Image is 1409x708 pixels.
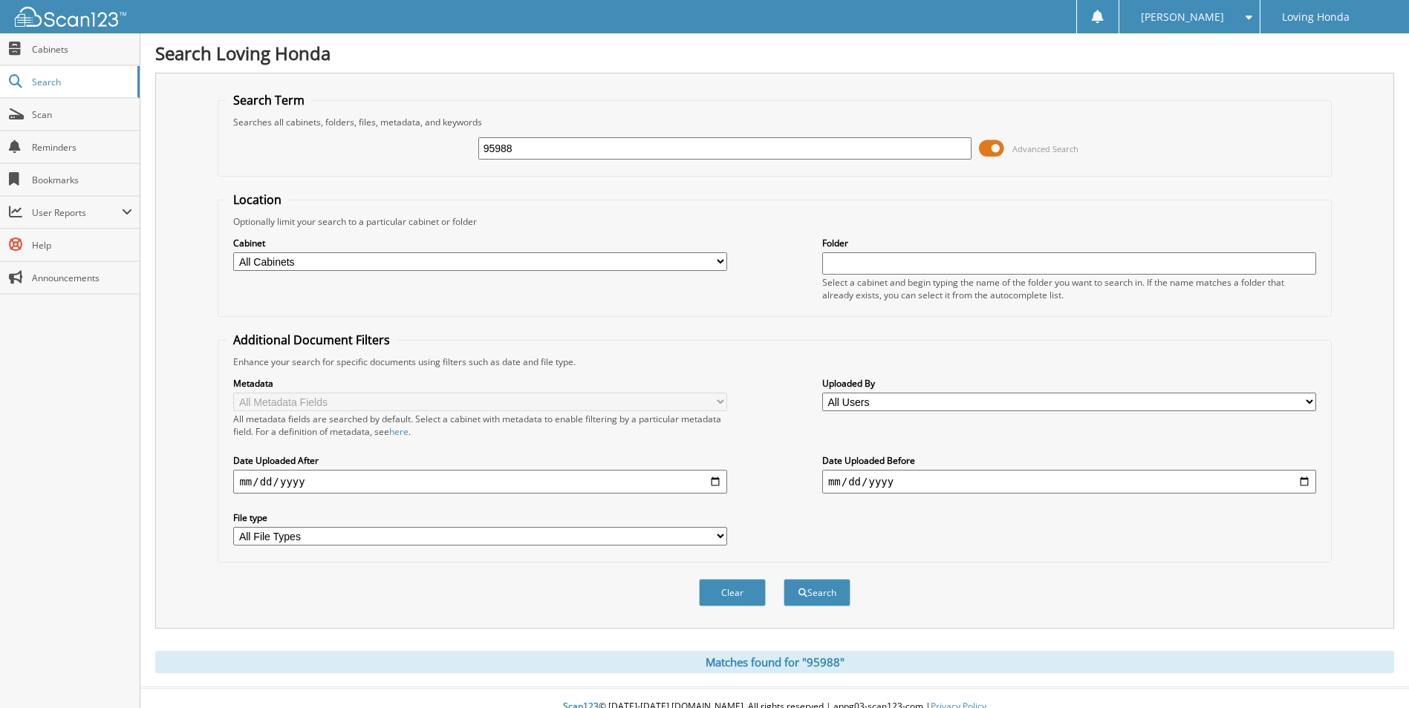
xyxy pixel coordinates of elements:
input: end [822,470,1316,494]
span: Scan [32,108,132,121]
div: Enhance your search for specific documents using filters such as date and file type. [226,355,1323,368]
span: Announcements [32,272,132,284]
div: Searches all cabinets, folders, files, metadata, and keywords [226,116,1323,128]
span: Bookmarks [32,174,132,186]
label: Uploaded By [822,377,1316,390]
label: File type [233,511,727,524]
label: Cabinet [233,237,727,249]
img: scan123-logo-white.svg [15,7,126,27]
span: Reminders [32,141,132,154]
span: Help [32,239,132,252]
label: Metadata [233,377,727,390]
legend: Additional Document Filters [226,332,397,348]
div: Select a cabinet and begin typing the name of the folder you want to search in. If the name match... [822,276,1316,301]
label: Folder [822,237,1316,249]
button: Clear [699,579,766,606]
div: Optionally limit your search to a particular cabinet or folder [226,215,1323,228]
legend: Location [226,191,289,208]
input: start [233,470,727,494]
h1: Search Loving Honda [155,41,1394,65]
span: Search [32,76,130,88]
span: Loving Honda [1282,13,1350,22]
legend: Search Term [226,92,312,108]
label: Date Uploaded After [233,454,727,467]
span: Advanced Search [1012,143,1078,154]
a: here [389,425,409,438]
label: Date Uploaded Before [822,454,1316,467]
span: User Reports [32,206,122,219]
div: All metadata fields are searched by default. Select a cabinet with metadata to enable filtering b... [233,413,727,438]
button: Search [784,579,850,606]
span: [PERSON_NAME] [1141,13,1224,22]
div: Matches found for "95988" [155,651,1394,673]
span: Cabinets [32,43,132,56]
